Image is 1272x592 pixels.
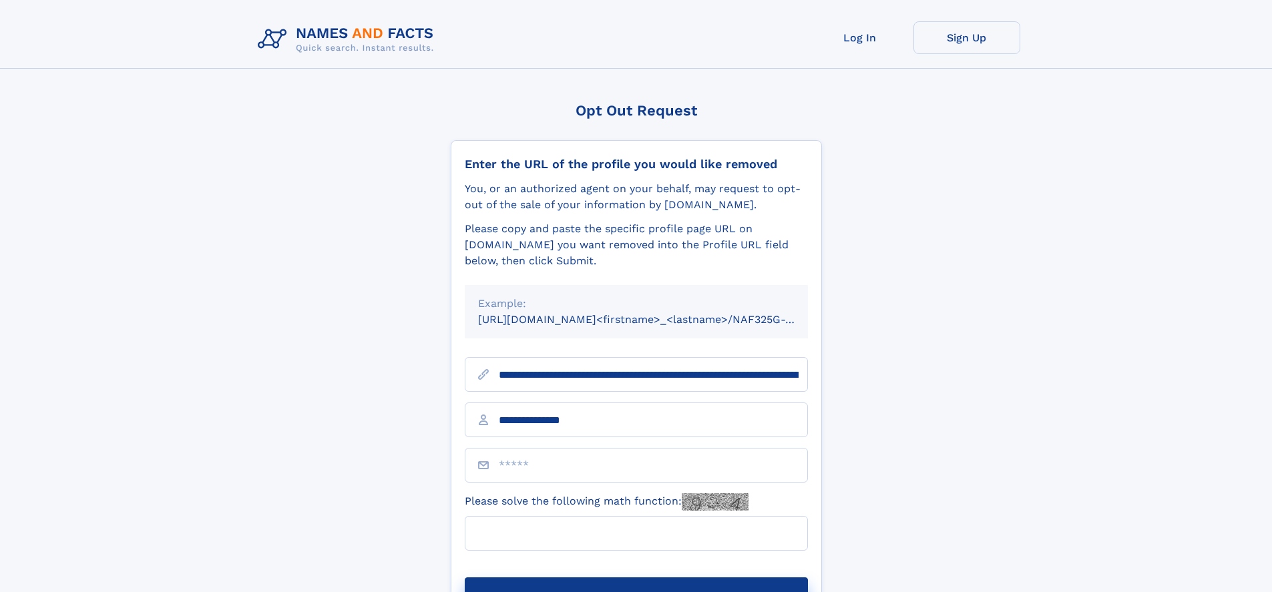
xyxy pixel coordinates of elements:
small: [URL][DOMAIN_NAME]<firstname>_<lastname>/NAF325G-xxxxxxxx [478,313,833,326]
img: Logo Names and Facts [252,21,445,57]
a: Sign Up [913,21,1020,54]
label: Please solve the following math function: [465,493,749,511]
div: You, or an authorized agent on your behalf, may request to opt-out of the sale of your informatio... [465,181,808,213]
div: Example: [478,296,795,312]
div: Enter the URL of the profile you would like removed [465,157,808,172]
div: Please copy and paste the specific profile page URL on [DOMAIN_NAME] you want removed into the Pr... [465,221,808,269]
a: Log In [807,21,913,54]
div: Opt Out Request [451,102,822,119]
